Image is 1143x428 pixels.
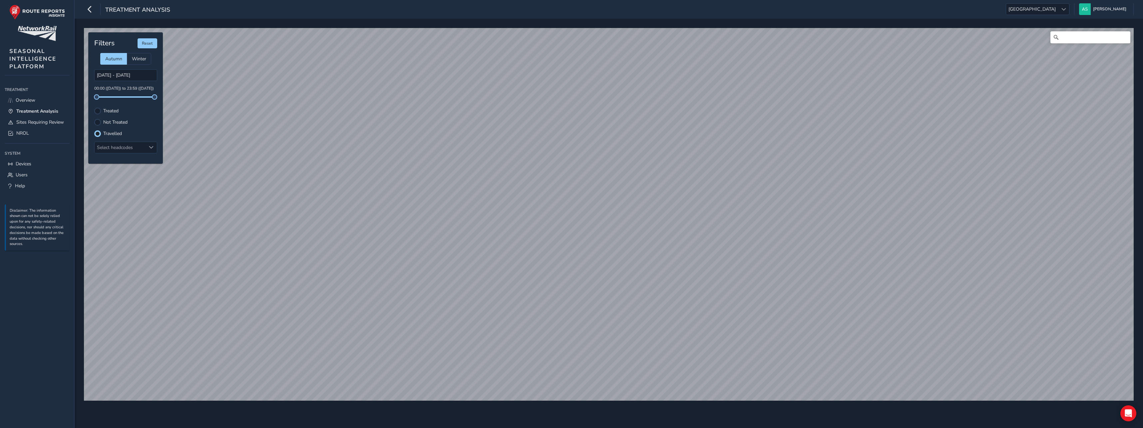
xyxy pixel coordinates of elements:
[103,109,119,113] label: Treated
[16,172,28,178] span: Users
[5,117,70,128] a: Sites Requiring Review
[132,56,146,62] span: Winter
[105,6,170,15] span: Treatment Analysis
[103,120,128,125] label: Not Treated
[1093,3,1126,15] span: [PERSON_NAME]
[138,38,157,48] button: Reset
[9,5,65,20] img: rr logo
[10,208,66,247] p: Disclaimer: The information shown can not be solely relied upon for any safety-related decisions,...
[1079,3,1091,15] img: diamond-layout
[103,131,122,136] label: Travelled
[5,148,70,158] div: System
[9,47,56,70] span: SEASONAL INTELLIGENCE PLATFORM
[5,106,70,117] a: Treatment Analysis
[16,130,29,136] span: NROL
[94,86,157,92] p: 00:00 ([DATE]) to 23:59 ([DATE])
[127,53,151,65] div: Winter
[16,161,31,167] span: Devices
[16,108,58,114] span: Treatment Analysis
[1120,405,1136,421] div: Open Intercom Messenger
[16,97,35,103] span: Overview
[1050,31,1130,43] input: Search
[5,128,70,139] a: NROL
[5,95,70,106] a: Overview
[5,158,70,169] a: Devices
[16,119,64,125] span: Sites Requiring Review
[100,53,127,65] div: Autumn
[105,56,122,62] span: Autumn
[84,28,1134,401] canvas: Map
[95,142,146,153] div: Select headcodes
[15,183,25,189] span: Help
[1006,4,1058,15] span: [GEOGRAPHIC_DATA]
[5,85,70,95] div: Treatment
[5,169,70,180] a: Users
[1079,3,1129,15] button: [PERSON_NAME]
[5,180,70,191] a: Help
[18,26,57,41] img: customer logo
[94,39,115,47] h4: Filters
